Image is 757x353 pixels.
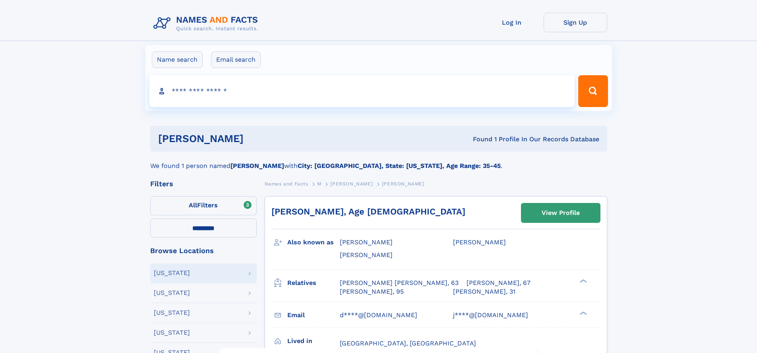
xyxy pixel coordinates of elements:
button: Search Button [578,75,608,107]
div: [US_STATE] [154,330,190,336]
label: Filters [150,196,257,215]
a: [PERSON_NAME], 67 [467,279,530,287]
a: Names and Facts [265,179,308,189]
span: [PERSON_NAME] [453,238,506,246]
img: Logo Names and Facts [150,13,265,34]
a: Log In [480,13,544,32]
a: View Profile [521,203,600,222]
span: [PERSON_NAME] [340,251,393,259]
h3: Also known as [287,236,340,249]
a: [PERSON_NAME] [PERSON_NAME], 63 [340,279,459,287]
h3: Relatives [287,276,340,290]
span: [PERSON_NAME] [340,238,393,246]
label: Email search [211,51,261,68]
span: M [317,181,321,187]
div: Found 1 Profile In Our Records Database [358,135,599,144]
div: ❯ [578,278,587,283]
b: City: [GEOGRAPHIC_DATA], State: [US_STATE], Age Range: 35-45 [298,162,501,170]
div: We found 1 person named with . [150,152,607,171]
input: search input [149,75,575,107]
div: Browse Locations [150,247,257,254]
div: View Profile [542,204,580,222]
h3: Email [287,308,340,322]
a: M [317,179,321,189]
label: Name search [152,51,203,68]
span: [GEOGRAPHIC_DATA], [GEOGRAPHIC_DATA] [340,339,476,347]
a: [PERSON_NAME], 31 [453,287,515,296]
h1: [PERSON_NAME] [158,134,358,144]
div: [US_STATE] [154,310,190,316]
div: [US_STATE] [154,290,190,296]
a: [PERSON_NAME], Age [DEMOGRAPHIC_DATA] [271,207,465,216]
a: [PERSON_NAME], 95 [340,287,404,296]
div: Filters [150,180,257,187]
div: [US_STATE] [154,270,190,276]
span: [PERSON_NAME] [382,181,424,187]
a: Sign Up [544,13,607,32]
b: [PERSON_NAME] [230,162,284,170]
span: [PERSON_NAME] [330,181,373,187]
span: All [189,201,197,209]
div: ❯ [578,310,587,316]
a: [PERSON_NAME] [330,179,373,189]
h3: Lived in [287,334,340,348]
